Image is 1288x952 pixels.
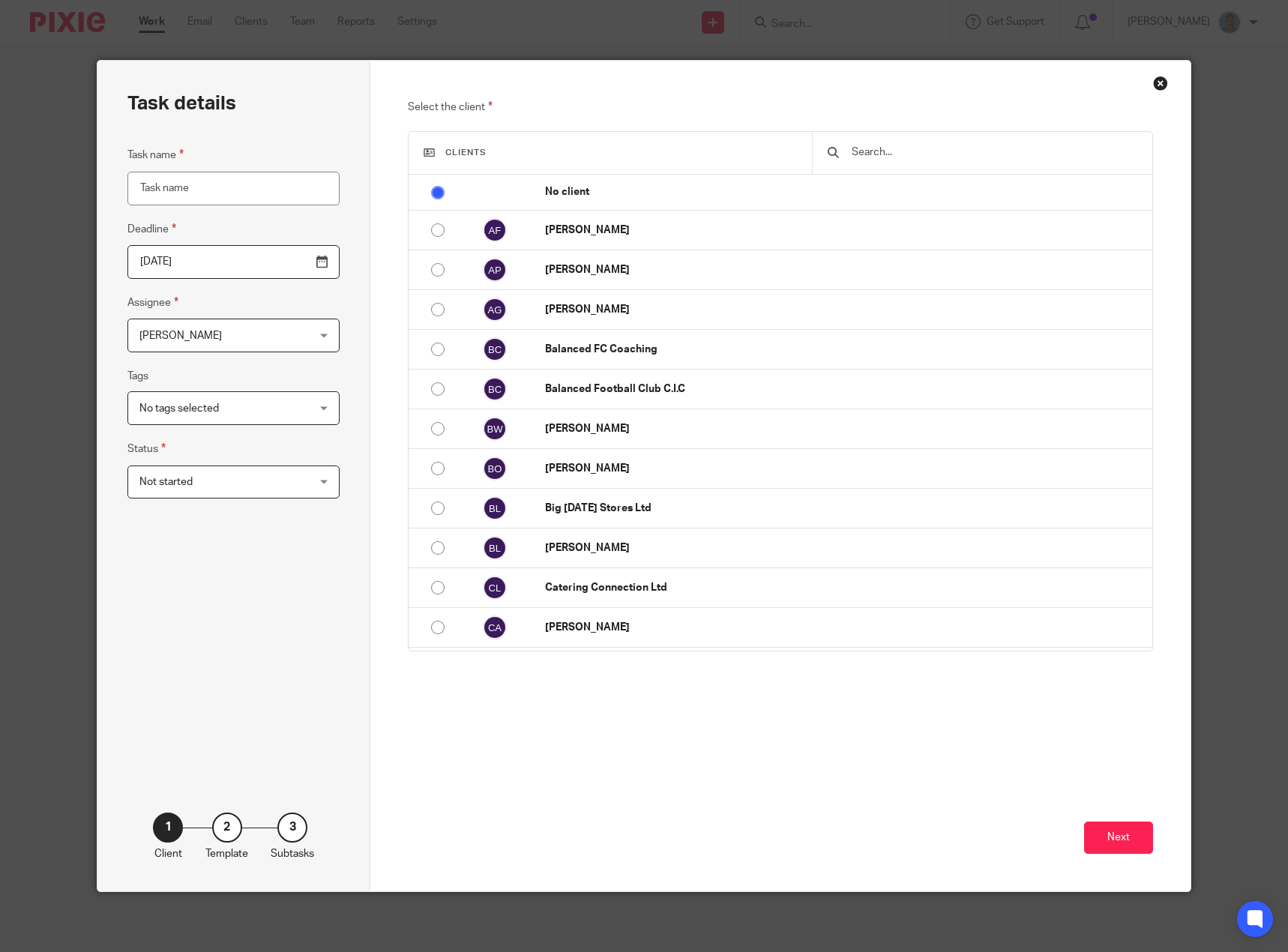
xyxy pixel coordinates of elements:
div: 3 [277,813,307,843]
span: No tags selected [139,403,219,414]
p: Balanced Football Club C.I.C [545,382,1145,397]
p: [PERSON_NAME] [545,540,1145,555]
input: Search... [850,144,1137,160]
div: 2 [212,813,242,843]
p: Big [DATE] Stores Ltd [545,501,1145,516]
label: Assignee [127,294,178,311]
div: 1 [153,813,183,843]
input: Task name [127,172,340,205]
p: [PERSON_NAME] [545,302,1145,317]
span: [PERSON_NAME] [139,331,222,341]
button: Next [1084,822,1153,854]
p: Client [154,846,182,861]
p: Balanced FC Coaching [545,342,1145,357]
img: svg%3E [483,536,507,560]
p: [PERSON_NAME] [545,461,1145,476]
img: svg%3E [483,457,507,480]
img: svg%3E [483,258,507,282]
span: Clients [445,148,487,157]
p: [PERSON_NAME] [545,421,1145,436]
span: Not started [139,477,193,487]
img: svg%3E [483,337,507,361]
img: svg%3E [483,218,507,242]
img: svg%3E [483,496,507,520]
p: Template [205,846,248,861]
h2: Task details [127,91,236,116]
img: svg%3E [483,417,507,441]
img: svg%3E [483,377,507,401]
label: Tags [127,369,148,384]
p: Catering Connection Ltd [545,580,1145,595]
p: Subtasks [271,846,314,861]
label: Deadline [127,220,176,238]
p: [PERSON_NAME] [545,262,1145,277]
img: svg%3E [483,576,507,600]
p: [PERSON_NAME] [545,223,1145,238]
label: Task name [127,146,184,163]
div: Close this dialog window [1153,76,1168,91]
p: No client [545,184,1145,199]
p: [PERSON_NAME] [545,620,1145,635]
img: svg%3E [483,615,507,639]
p: Select the client [408,98,1153,116]
label: Status [127,440,166,457]
img: svg%3E [483,298,507,322]
input: Pick a date [127,245,340,279]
